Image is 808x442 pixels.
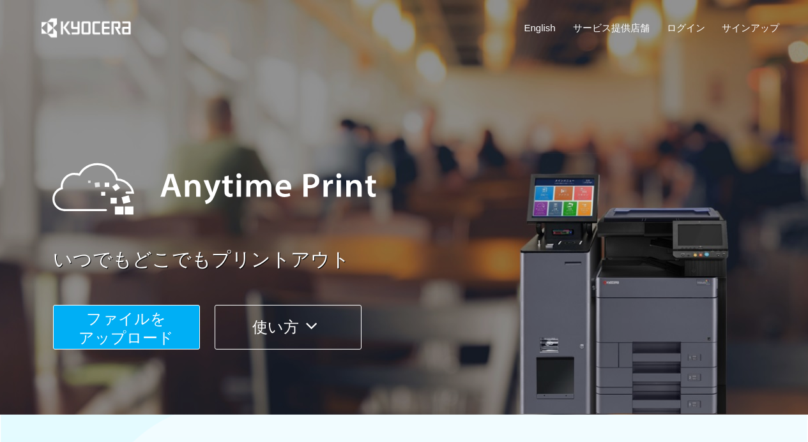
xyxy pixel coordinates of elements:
[215,305,362,350] button: 使い方
[667,21,705,34] a: ログイン
[53,246,788,274] a: いつでもどこでもプリントアウト
[524,21,556,34] a: English
[53,305,200,350] button: ファイルを​​アップロード
[79,310,174,346] span: ファイルを ​​アップロード
[722,21,779,34] a: サインアップ
[573,21,650,34] a: サービス提供店舗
